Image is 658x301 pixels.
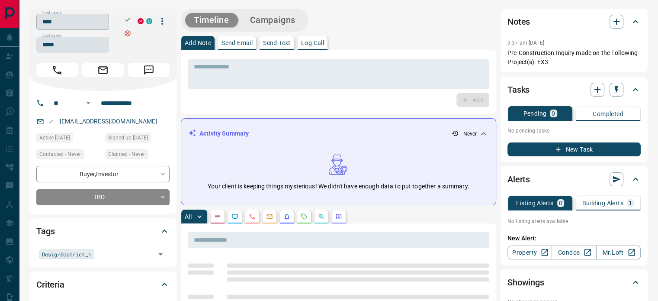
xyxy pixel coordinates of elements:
[552,110,555,117] p: 0
[507,246,552,259] a: Property
[36,274,170,295] div: Criteria
[507,142,641,156] button: New Task
[36,224,55,238] h2: Tags
[199,129,249,138] p: Activity Summary
[593,111,623,117] p: Completed
[214,213,221,220] svg: Notes
[36,221,170,242] div: Tags
[507,172,530,186] h2: Alerts
[507,275,544,289] h2: Showings
[39,150,81,159] span: Contacted - Never
[42,33,61,39] label: Last name
[507,217,641,225] p: No listing alerts available
[60,118,157,125] a: [EMAIL_ADDRESS][DOMAIN_NAME]
[266,213,273,220] svg: Emails
[48,119,54,125] svg: Email Valid
[185,13,238,27] button: Timeline
[249,213,256,220] svg: Calls
[221,40,253,46] p: Send Email
[36,63,78,77] span: Call
[629,200,632,206] p: 1
[582,200,623,206] p: Building Alerts
[138,18,144,24] div: property.ca
[108,133,148,142] span: Signed up [DATE]
[318,213,325,220] svg: Opportunities
[83,98,93,108] button: Open
[507,40,544,46] p: 9:37 am [DATE]
[507,124,641,137] p: No pending tasks
[507,15,530,29] h2: Notes
[283,213,290,220] svg: Listing Alerts
[507,83,530,97] h2: Tasks
[507,272,641,293] div: Showings
[185,214,192,220] p: All
[507,234,641,243] p: New Alert:
[231,213,238,220] svg: Lead Browsing Activity
[335,213,342,220] svg: Agent Actions
[507,49,641,67] p: Pre-Construction Inquiry made on the Following Project(s): EX3
[185,40,211,46] p: Add Note
[36,189,170,205] div: TBD
[105,133,170,145] div: Sun Jan 08 2017
[301,40,324,46] p: Log Call
[36,166,170,182] div: Buyer , Investor
[36,278,64,291] h2: Criteria
[39,133,70,142] span: Active [DATE]
[146,18,152,24] div: condos.ca
[241,13,304,27] button: Campaigns
[36,133,101,145] div: Sun Sep 18 2022
[154,248,167,260] button: Open
[507,79,641,100] div: Tasks
[516,200,554,206] p: Listing Alerts
[559,200,562,206] p: 0
[42,250,91,259] span: DesignDistrict_1
[188,126,489,142] div: Activity Summary- Never
[523,110,546,117] p: Pending
[507,169,641,190] div: Alerts
[263,40,291,46] p: Send Text
[460,130,477,138] p: - Never
[208,182,469,191] p: Your client is keeping things mysterious! We didn't have enough data to put together a summary.
[507,11,641,32] div: Notes
[42,10,61,16] label: First name
[108,150,145,159] span: Claimed - Never
[596,246,641,259] a: Mr.Loft
[128,63,170,77] span: Message
[301,213,308,220] svg: Requests
[82,63,124,77] span: Email
[552,246,596,259] a: Condos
